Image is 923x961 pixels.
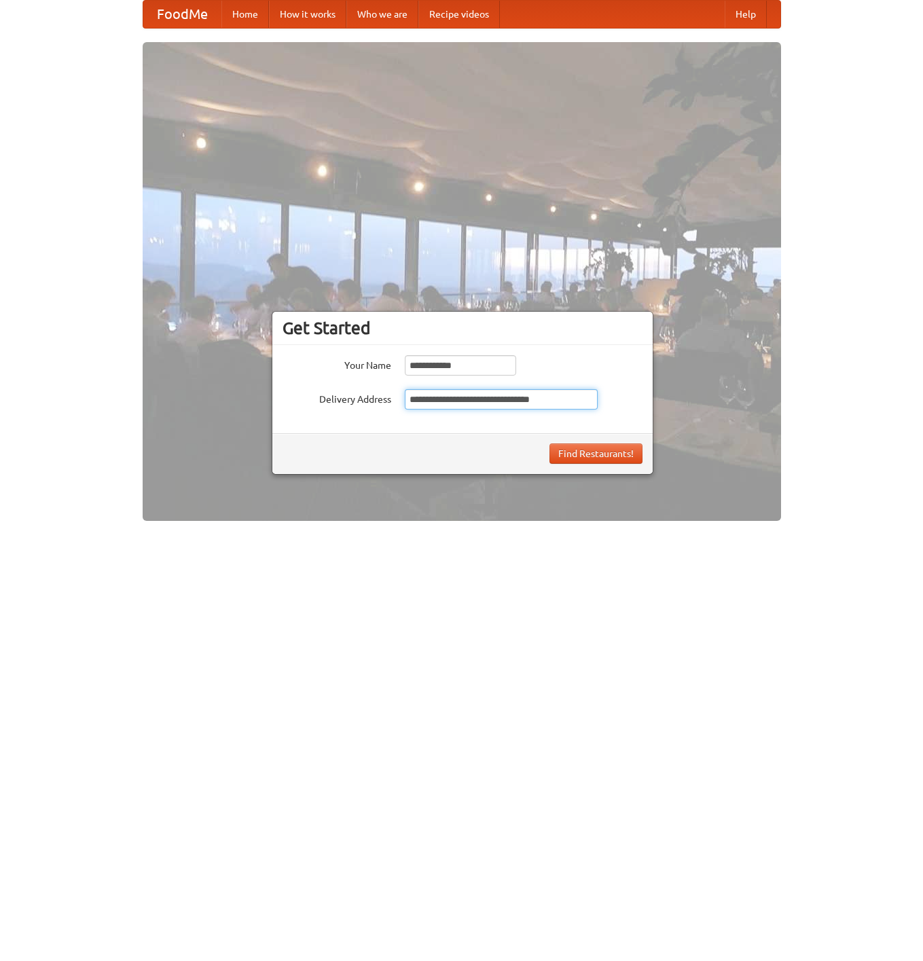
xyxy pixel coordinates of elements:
a: Recipe videos [418,1,500,28]
label: Your Name [283,355,391,372]
a: Help [725,1,767,28]
a: Home [221,1,269,28]
a: How it works [269,1,346,28]
button: Find Restaurants! [549,443,643,464]
label: Delivery Address [283,389,391,406]
a: Who we are [346,1,418,28]
a: FoodMe [143,1,221,28]
h3: Get Started [283,318,643,338]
